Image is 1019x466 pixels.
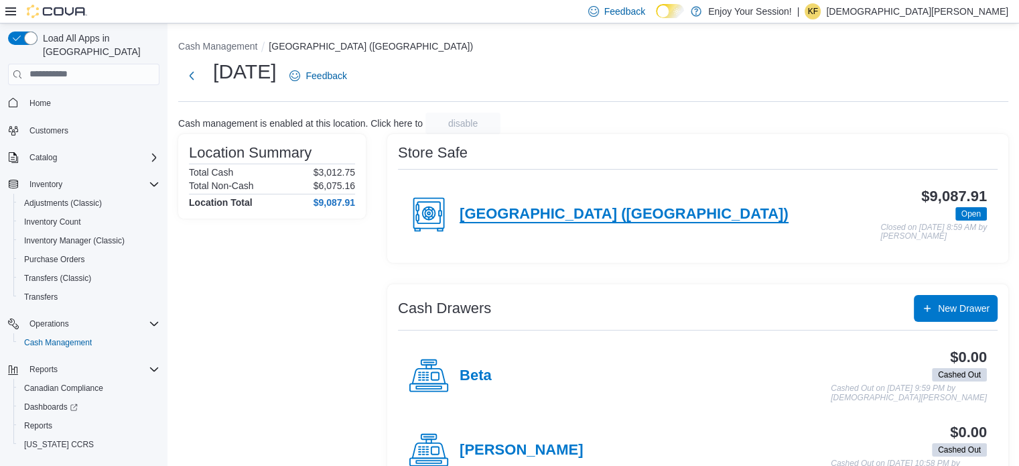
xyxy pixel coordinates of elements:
[284,62,352,89] a: Feedback
[448,117,478,130] span: disable
[13,379,165,398] button: Canadian Compliance
[24,402,78,412] span: Dashboards
[932,443,987,457] span: Cashed Out
[29,364,58,375] span: Reports
[24,122,159,139] span: Customers
[269,41,473,52] button: [GEOGRAPHIC_DATA] ([GEOGRAPHIC_DATA])
[19,436,159,453] span: Washington CCRS
[24,198,102,209] span: Adjustments (Classic)
[656,4,684,18] input: Dark Mode
[950,424,987,441] h3: $0.00
[3,121,165,140] button: Customers
[19,380,109,396] a: Canadian Compliance
[19,289,63,305] a: Transfers
[938,302,990,315] span: New Drawer
[29,318,69,329] span: Operations
[24,176,68,192] button: Inventory
[29,98,51,109] span: Home
[831,384,987,402] p: Cashed Out on [DATE] 9:59 PM by [DEMOGRAPHIC_DATA][PERSON_NAME]
[826,3,1008,19] p: [DEMOGRAPHIC_DATA][PERSON_NAME]
[13,194,165,213] button: Adjustments (Classic)
[24,95,56,111] a: Home
[24,439,94,450] span: [US_STATE] CCRS
[189,167,233,178] h6: Total Cash
[3,314,165,333] button: Operations
[24,292,58,302] span: Transfers
[13,269,165,288] button: Transfers (Classic)
[314,167,355,178] p: $3,012.75
[24,235,125,246] span: Inventory Manager (Classic)
[19,436,99,453] a: [US_STATE] CCRS
[19,335,159,351] span: Cash Management
[24,150,159,166] span: Catalog
[189,197,253,208] h4: Location Total
[3,148,165,167] button: Catalog
[19,418,159,434] span: Reports
[19,270,96,286] a: Transfers (Classic)
[19,418,58,434] a: Reports
[24,361,63,377] button: Reports
[797,3,800,19] p: |
[24,123,74,139] a: Customers
[38,32,159,58] span: Load All Apps in [GEOGRAPHIC_DATA]
[955,207,987,221] span: Open
[3,360,165,379] button: Reports
[178,118,423,129] p: Cash management is enabled at this location. Click here to
[13,250,165,269] button: Purchase Orders
[189,180,254,191] h6: Total Non-Cash
[3,175,165,194] button: Inventory
[19,251,159,268] span: Purchase Orders
[213,58,276,85] h1: [DATE]
[27,5,87,18] img: Cova
[656,18,657,19] span: Dark Mode
[24,95,159,111] span: Home
[29,152,57,163] span: Catalog
[19,270,159,286] span: Transfers (Classic)
[19,335,97,351] a: Cash Management
[24,273,91,284] span: Transfers (Classic)
[189,145,312,161] h3: Location Summary
[460,367,492,385] h4: Beta
[932,368,987,382] span: Cashed Out
[13,435,165,454] button: [US_STATE] CCRS
[13,231,165,250] button: Inventory Manager (Classic)
[13,416,165,435] button: Reports
[19,214,159,230] span: Inventory Count
[305,69,346,82] span: Feedback
[19,289,159,305] span: Transfers
[13,288,165,306] button: Transfers
[880,223,987,241] p: Closed on [DATE] 8:59 AM by [PERSON_NAME]
[19,380,159,396] span: Canadian Compliance
[24,217,81,227] span: Inventory Count
[460,206,789,223] h4: [GEOGRAPHIC_DATA] ([GEOGRAPHIC_DATA])
[398,145,468,161] h3: Store Safe
[24,337,92,348] span: Cash Management
[914,295,998,322] button: New Drawer
[24,316,74,332] button: Operations
[24,254,85,265] span: Purchase Orders
[19,233,130,249] a: Inventory Manager (Classic)
[961,208,981,220] span: Open
[19,195,107,211] a: Adjustments (Classic)
[398,300,491,316] h3: Cash Drawers
[604,5,645,18] span: Feedback
[29,125,68,136] span: Customers
[178,40,1008,56] nav: An example of EuiBreadcrumbs
[178,41,257,52] button: Cash Management
[13,213,165,231] button: Inventory Count
[708,3,792,19] p: Enjoy Your Session!
[805,3,821,19] div: Kristen Furtado
[24,150,62,166] button: Catalog
[13,333,165,352] button: Cash Management
[19,195,159,211] span: Adjustments (Classic)
[460,442,583,459] h4: [PERSON_NAME]
[938,369,981,381] span: Cashed Out
[19,233,159,249] span: Inventory Manager (Classic)
[19,251,90,268] a: Purchase Orders
[3,93,165,113] button: Home
[19,214,86,230] a: Inventory Count
[29,179,62,190] span: Inventory
[314,197,355,208] h4: $9,087.91
[24,176,159,192] span: Inventory
[13,398,165,416] a: Dashboards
